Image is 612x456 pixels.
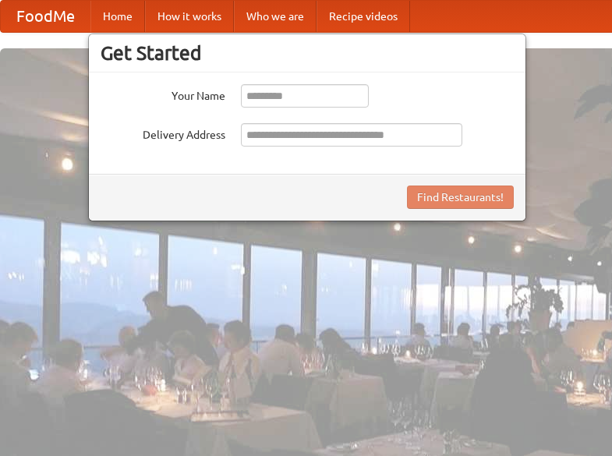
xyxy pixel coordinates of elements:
[407,186,514,209] button: Find Restaurants!
[145,1,234,32] a: How it works
[101,41,514,65] h3: Get Started
[90,1,145,32] a: Home
[317,1,410,32] a: Recipe videos
[101,123,225,143] label: Delivery Address
[234,1,317,32] a: Who we are
[101,84,225,104] label: Your Name
[1,1,90,32] a: FoodMe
